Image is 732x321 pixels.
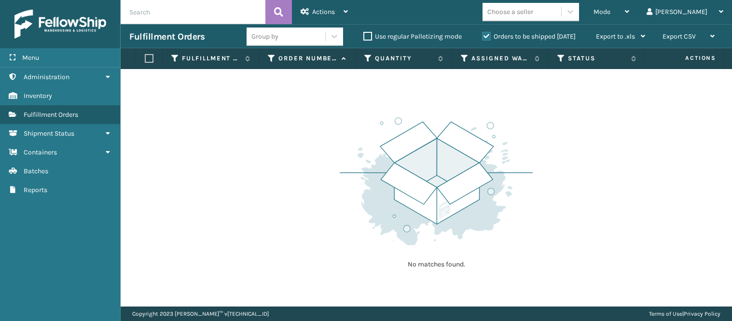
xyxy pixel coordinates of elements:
[471,54,530,63] label: Assigned Warehouse
[24,148,57,156] span: Containers
[278,54,337,63] label: Order Number
[594,8,610,16] span: Mode
[684,310,720,317] a: Privacy Policy
[482,32,576,41] label: Orders to be shipped [DATE]
[24,186,47,194] span: Reports
[251,31,278,42] div: Group by
[487,7,533,17] div: Choose a seller
[24,167,48,175] span: Batches
[596,32,635,41] span: Export to .xls
[24,73,69,81] span: Administration
[655,50,722,66] span: Actions
[14,10,106,39] img: logo
[649,310,682,317] a: Terms of Use
[649,307,720,321] div: |
[22,54,39,62] span: Menu
[132,307,269,321] p: Copyright 2023 [PERSON_NAME]™ v [TECHNICAL_ID]
[312,8,335,16] span: Actions
[129,31,205,42] h3: Fulfillment Orders
[568,54,626,63] label: Status
[375,54,433,63] label: Quantity
[363,32,462,41] label: Use regular Palletizing mode
[24,111,78,119] span: Fulfillment Orders
[182,54,240,63] label: Fulfillment Order Id
[663,32,696,41] span: Export CSV
[24,129,74,138] span: Shipment Status
[24,92,52,100] span: Inventory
